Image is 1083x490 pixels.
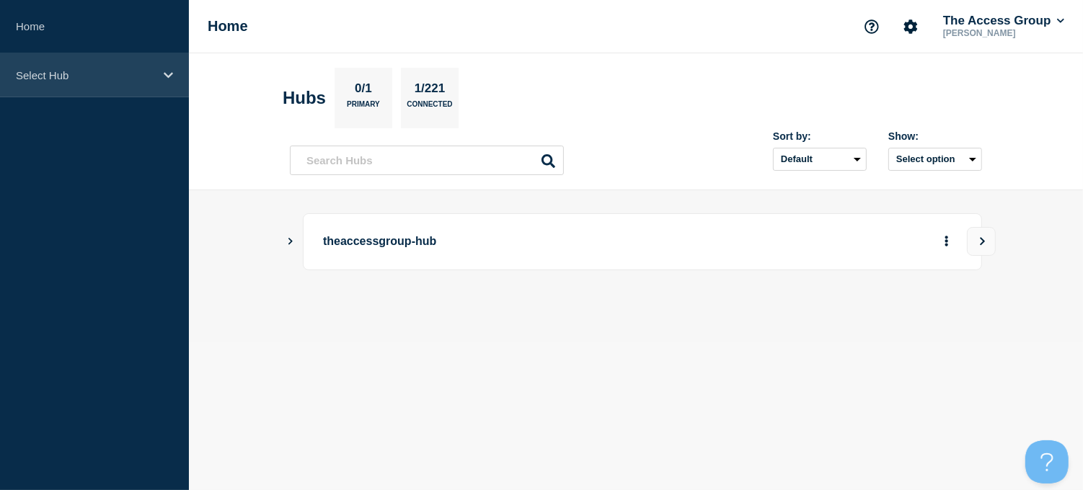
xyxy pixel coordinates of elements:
[896,12,926,42] button: Account settings
[347,100,380,115] p: Primary
[857,12,887,42] button: Support
[287,236,294,247] button: Show Connected Hubs
[407,100,452,115] p: Connected
[937,228,956,255] button: More actions
[409,81,451,100] p: 1/221
[350,81,378,100] p: 0/1
[290,146,564,175] input: Search Hubs
[283,88,326,108] h2: Hubs
[940,14,1067,28] button: The Access Group
[888,148,982,171] button: Select option
[888,130,982,142] div: Show:
[323,228,722,255] p: theaccessgroup-hub
[208,18,248,35] h1: Home
[773,130,867,142] div: Sort by:
[16,69,154,81] p: Select Hub
[940,28,1067,38] p: [PERSON_NAME]
[773,148,867,171] select: Sort by
[967,227,996,256] button: View
[1025,440,1069,484] iframe: Help Scout Beacon - Open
